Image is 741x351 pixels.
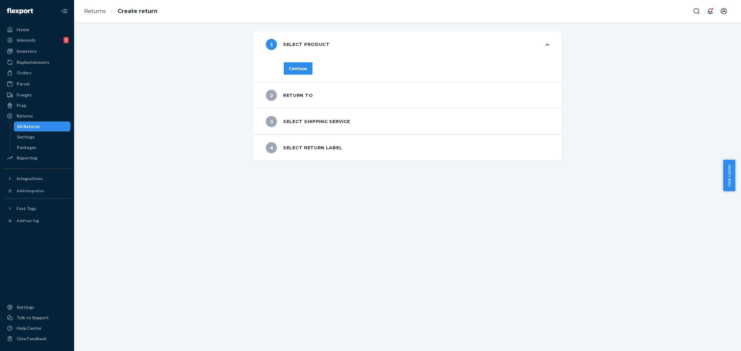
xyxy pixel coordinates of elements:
[14,122,71,131] a: All Returns
[17,81,30,87] div: Parcel
[17,113,33,119] div: Returns
[723,160,735,191] button: Help Center
[266,90,277,101] span: 2
[266,116,350,127] div: Select shipping service
[4,111,70,121] a: Returns
[4,174,70,184] button: Integrations
[4,25,70,35] a: Home
[690,5,703,17] button: Open Search Box
[289,65,307,72] div: Continue
[7,8,33,14] img: Flexport logo
[4,101,70,110] a: Prep
[17,123,40,130] div: All Returns
[17,175,43,182] div: Integrations
[4,153,70,163] a: Reporting
[17,325,42,331] div: Help Center
[17,144,36,151] div: Packages
[4,35,70,45] a: Inbounds9
[64,37,69,43] div: 9
[17,59,49,65] div: Replenishments
[17,205,36,212] div: Fast Tags
[17,188,44,193] div: Add Integration
[4,334,70,344] button: Give Feedback
[4,79,70,89] a: Parcel
[17,315,49,321] div: Talk to Support
[4,46,70,56] a: Inventory
[4,204,70,213] button: Fast Tags
[266,90,313,101] div: Return to
[4,57,70,67] a: Replenishments
[14,142,71,152] a: Packages
[17,218,39,223] div: Add Fast Tag
[17,134,35,140] div: Settings
[17,92,32,98] div: Freight
[17,48,36,54] div: Inventory
[4,313,70,323] button: Talk to Support
[266,142,342,153] div: Select return label
[266,142,277,153] span: 4
[17,102,26,109] div: Prep
[266,39,277,50] span: 1
[266,116,277,127] span: 3
[284,62,312,75] button: Continue
[17,304,34,310] div: Settings
[17,155,37,161] div: Reporting
[4,68,70,78] a: Orders
[718,5,730,17] button: Open account menu
[14,4,26,10] span: Chat
[118,8,157,14] a: Create return
[4,90,70,100] a: Freight
[79,2,162,20] ol: breadcrumbs
[14,132,71,142] a: Settings
[17,37,36,43] div: Inbounds
[84,8,106,14] a: Returns
[4,302,70,312] a: Settings
[17,27,29,33] div: Home
[4,323,70,333] a: Help Center
[17,70,31,76] div: Orders
[704,5,716,17] button: Open notifications
[4,216,70,226] a: Add Fast Tag
[17,336,47,342] div: Give Feedback
[58,5,70,17] button: Close Navigation
[266,39,330,50] div: Select product
[4,186,70,196] a: Add Integration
